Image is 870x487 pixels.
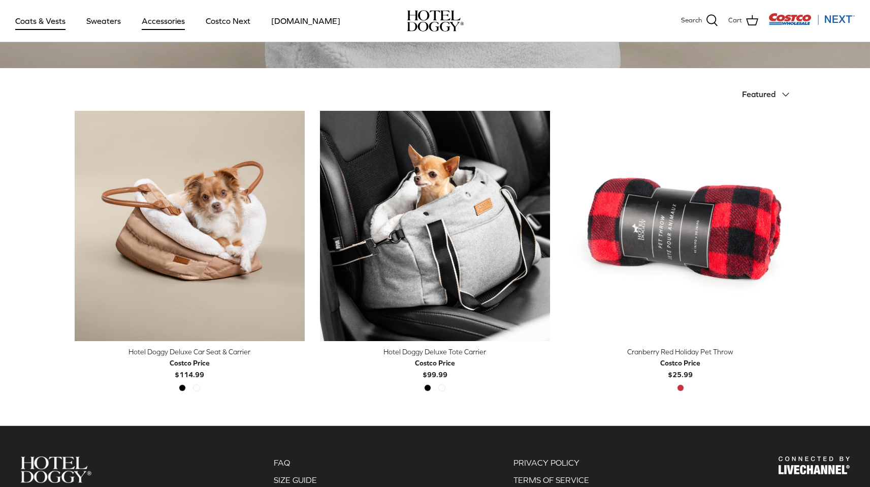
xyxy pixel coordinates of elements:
[768,13,855,25] img: Costco Next
[262,4,349,38] a: [DOMAIN_NAME]
[274,458,290,467] a: FAQ
[75,111,305,341] a: Hotel Doggy Deluxe Car Seat & Carrier
[565,111,795,341] a: Cranberry Red Holiday Pet Throw
[513,458,579,467] a: PRIVACY POLICY
[320,111,550,341] a: Hotel Doggy Deluxe Tote Carrier
[6,4,75,38] a: Coats & Vests
[768,19,855,27] a: Visit Costco Next
[170,357,210,369] div: Costco Price
[660,357,700,378] b: $25.99
[170,357,210,378] b: $114.99
[407,10,464,32] img: hoteldoggycom
[320,346,550,380] a: Hotel Doggy Deluxe Tote Carrier Costco Price$99.99
[197,4,260,38] a: Costco Next
[75,346,305,357] div: Hotel Doggy Deluxe Car Seat & Carrier
[513,475,589,484] a: TERMS OF SERVICE
[660,357,700,369] div: Costco Price
[407,10,464,32] a: hoteldoggy.com hoteldoggycom
[742,83,796,106] button: Featured
[779,456,850,474] img: Hotel Doggy Costco Next
[274,475,317,484] a: SIZE GUIDE
[133,4,194,38] a: Accessories
[415,357,455,369] div: Costco Price
[75,346,305,380] a: Hotel Doggy Deluxe Car Seat & Carrier Costco Price$114.99
[681,15,702,26] span: Search
[742,89,776,99] span: Featured
[728,14,758,27] a: Cart
[565,346,795,357] div: Cranberry Red Holiday Pet Throw
[20,456,91,482] img: Hotel Doggy Costco Next
[77,4,130,38] a: Sweaters
[415,357,455,378] b: $99.99
[565,346,795,380] a: Cranberry Red Holiday Pet Throw Costco Price$25.99
[728,15,742,26] span: Cart
[681,14,718,27] a: Search
[320,346,550,357] div: Hotel Doggy Deluxe Tote Carrier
